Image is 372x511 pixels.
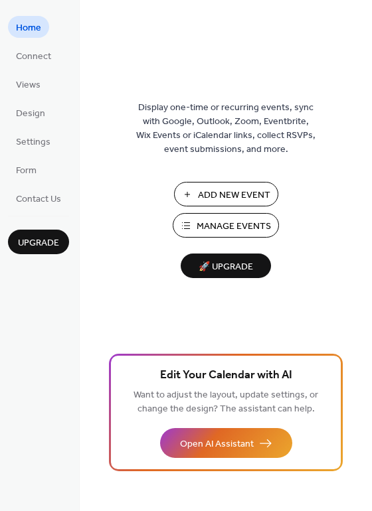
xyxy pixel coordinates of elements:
[8,159,45,181] a: Form
[8,187,69,209] a: Contact Us
[16,107,45,121] span: Design
[16,21,41,35] span: Home
[8,102,53,123] a: Design
[16,78,41,92] span: Views
[160,366,292,385] span: Edit Your Calendar with AI
[16,164,37,178] span: Form
[134,386,318,418] span: Want to adjust the layout, update settings, or change the design? The assistant can help.
[181,254,271,278] button: 🚀 Upgrade
[8,130,58,152] a: Settings
[173,213,279,238] button: Manage Events
[136,101,316,157] span: Display one-time or recurring events, sync with Google, Outlook, Zoom, Eventbrite, Wix Events or ...
[180,437,254,451] span: Open AI Assistant
[18,236,59,250] span: Upgrade
[8,44,59,66] a: Connect
[160,428,292,458] button: Open AI Assistant
[189,258,263,276] span: 🚀 Upgrade
[8,73,48,95] a: Views
[16,135,50,149] span: Settings
[174,182,278,206] button: Add New Event
[198,188,270,202] span: Add New Event
[8,230,69,254] button: Upgrade
[16,50,51,64] span: Connect
[8,16,49,38] a: Home
[16,192,61,206] span: Contact Us
[197,220,271,234] span: Manage Events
